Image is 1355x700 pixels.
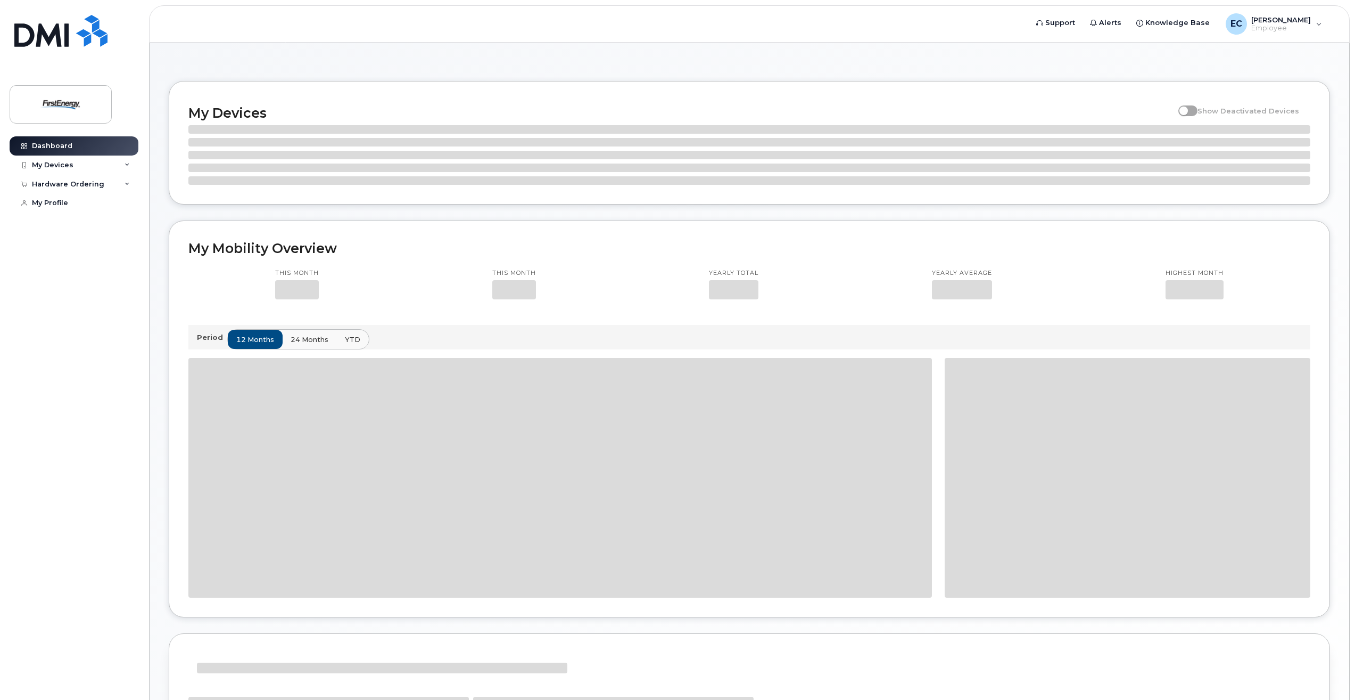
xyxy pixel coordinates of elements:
p: Highest month [1166,269,1224,278]
span: 24 months [291,335,328,345]
p: Period [197,332,227,343]
input: Show Deactivated Devices [1178,101,1187,109]
p: This month [275,269,319,278]
p: Yearly total [709,269,758,278]
span: YTD [345,335,360,345]
h2: My Devices [188,105,1173,121]
p: Yearly average [932,269,992,278]
h2: My Mobility Overview [188,240,1310,256]
span: Show Deactivated Devices [1197,107,1299,115]
p: This month [492,269,536,278]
